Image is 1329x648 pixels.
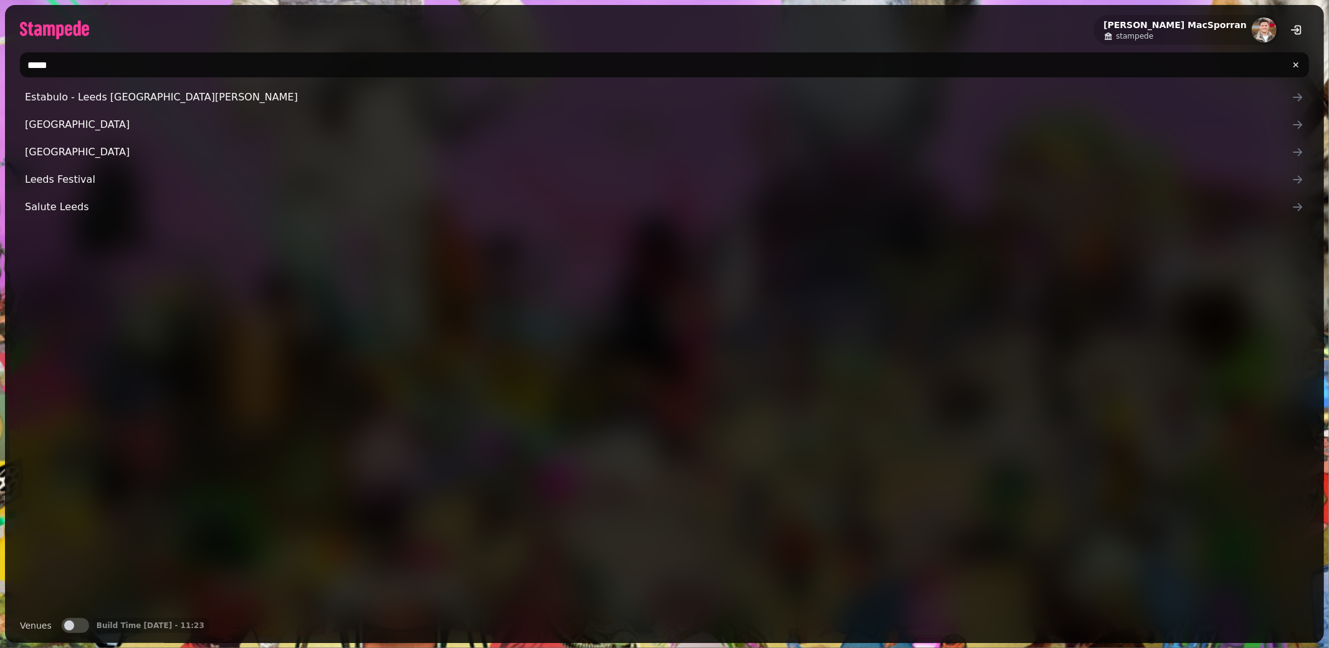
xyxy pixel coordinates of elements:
span: Leeds Festival [25,172,1292,187]
span: Salute Leeds [25,200,1292,215]
a: Estabulo - Leeds [GEOGRAPHIC_DATA][PERSON_NAME] [20,85,1309,110]
a: stampede [1103,31,1247,41]
img: logo [20,21,89,39]
a: Salute Leeds [20,195,1309,220]
button: logout [1284,17,1309,42]
img: aHR0cHM6Ly93d3cuZ3JhdmF0YXIuY29tL2F2YXRhci9jODdhYzU3OTUyZGVkZGJlNjY3YTg3NTU0ZWM5OTA2MT9zPTE1MCZkP... [1252,17,1277,42]
a: [GEOGRAPHIC_DATA] [20,112,1309,137]
p: Build Time [DATE] - 11:23 [97,621,204,631]
label: Venues [20,618,52,633]
a: [GEOGRAPHIC_DATA] [20,140,1309,165]
h2: [PERSON_NAME] MacSporran [1103,19,1247,31]
span: stampede [1116,31,1153,41]
button: clear [1285,54,1307,75]
span: [GEOGRAPHIC_DATA] [25,145,1292,160]
span: Estabulo - Leeds [GEOGRAPHIC_DATA][PERSON_NAME] [25,90,1292,105]
a: Leeds Festival [20,167,1309,192]
span: [GEOGRAPHIC_DATA] [25,117,1292,132]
